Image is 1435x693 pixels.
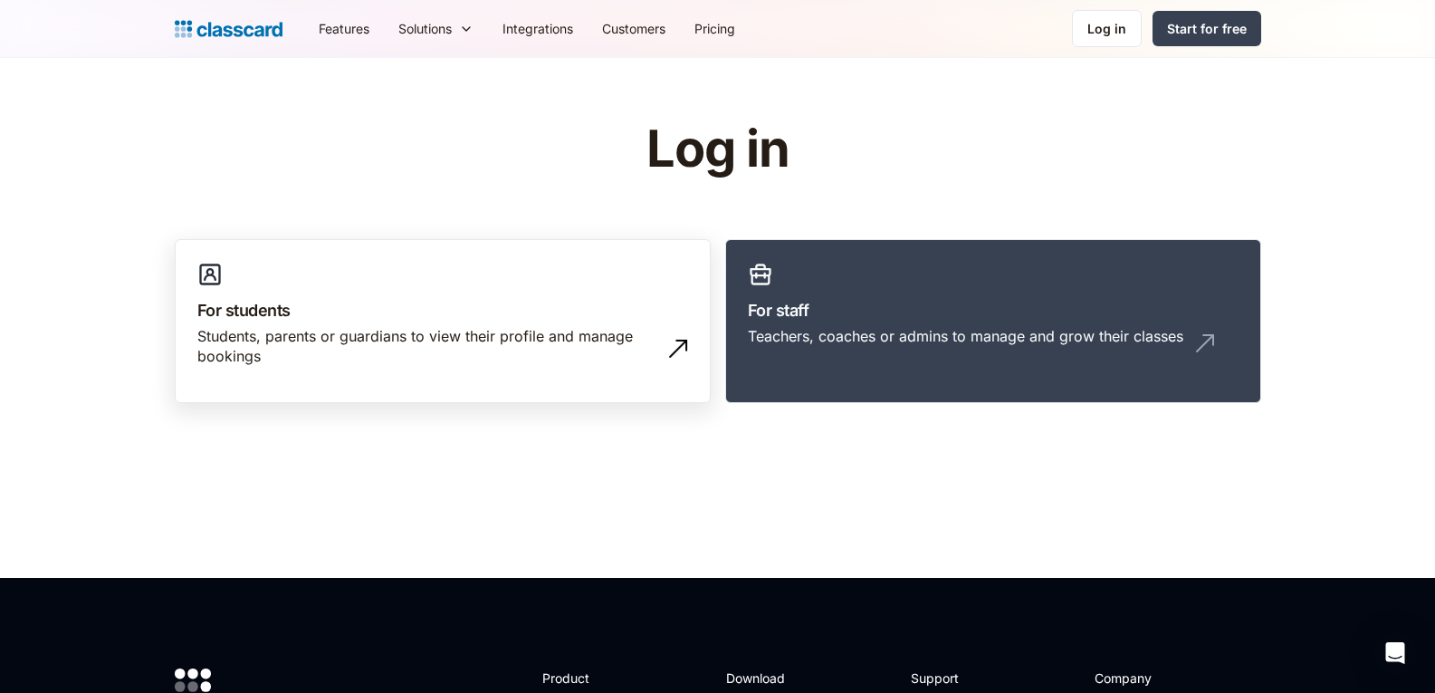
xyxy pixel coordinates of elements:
[726,669,800,688] h2: Download
[175,239,711,404] a: For studentsStudents, parents or guardians to view their profile and manage bookings
[1167,19,1247,38] div: Start for free
[175,16,282,42] a: home
[197,298,688,322] h3: For students
[398,19,452,38] div: Solutions
[1087,19,1126,38] div: Log in
[197,326,652,367] div: Students, parents or guardians to view their profile and manage bookings
[488,8,588,49] a: Integrations
[1153,11,1261,46] a: Start for free
[748,298,1239,322] h3: For staff
[588,8,680,49] a: Customers
[1373,631,1417,675] div: Open Intercom Messenger
[1095,669,1215,688] h2: Company
[1072,10,1142,47] a: Log in
[680,8,750,49] a: Pricing
[725,239,1261,404] a: For staffTeachers, coaches or admins to manage and grow their classes
[384,8,488,49] div: Solutions
[430,121,1005,178] h1: Log in
[911,669,984,688] h2: Support
[542,669,639,688] h2: Product
[748,326,1183,346] div: Teachers, coaches or admins to manage and grow their classes
[304,8,384,49] a: Features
